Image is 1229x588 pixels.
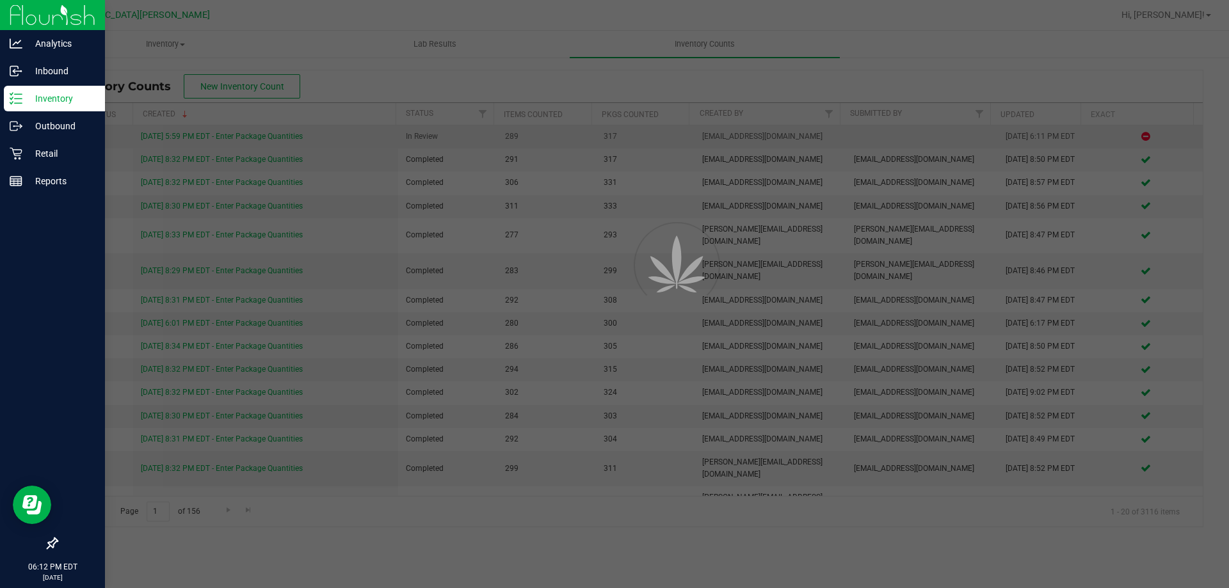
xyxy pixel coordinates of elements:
[10,92,22,105] inline-svg: Inventory
[13,486,51,524] iframe: Resource center
[22,91,99,106] p: Inventory
[6,573,99,582] p: [DATE]
[22,173,99,189] p: Reports
[22,118,99,134] p: Outbound
[22,63,99,79] p: Inbound
[10,120,22,132] inline-svg: Outbound
[10,147,22,160] inline-svg: Retail
[10,175,22,187] inline-svg: Reports
[10,65,22,77] inline-svg: Inbound
[6,561,99,573] p: 06:12 PM EDT
[22,36,99,51] p: Analytics
[10,37,22,50] inline-svg: Analytics
[22,146,99,161] p: Retail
